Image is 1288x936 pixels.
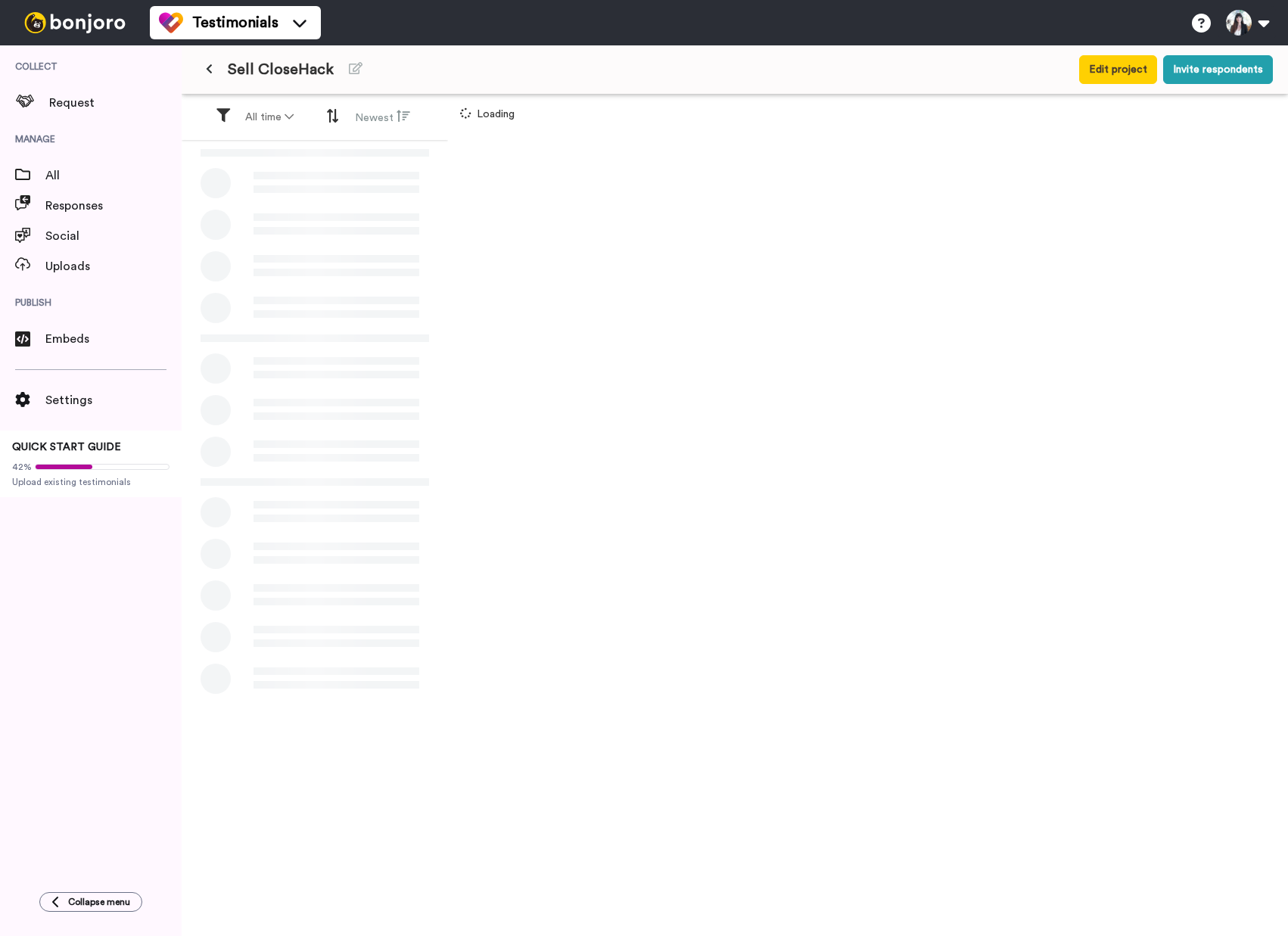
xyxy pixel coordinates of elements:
button: Invite respondents [1163,55,1273,84]
button: Newest [346,103,419,132]
span: All [45,166,182,185]
img: tm-color.svg [159,11,183,35]
span: Upload existing testimonials [12,476,170,488]
button: All time [236,104,303,131]
span: Sell CloseHack [228,59,334,80]
img: bj-logo-header-white.svg [18,12,132,33]
span: 42% [12,461,32,473]
span: Uploads [45,257,182,275]
span: Request [49,94,182,112]
span: Collapse menu [68,896,130,908]
button: Collapse menu [39,892,142,912]
button: Edit project [1079,55,1157,84]
span: Embeds [45,330,182,348]
span: Testimonials [192,12,278,33]
span: QUICK START GUIDE [12,442,121,452]
span: Settings [45,391,182,409]
span: Responses [45,197,182,215]
span: Social [45,227,182,245]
